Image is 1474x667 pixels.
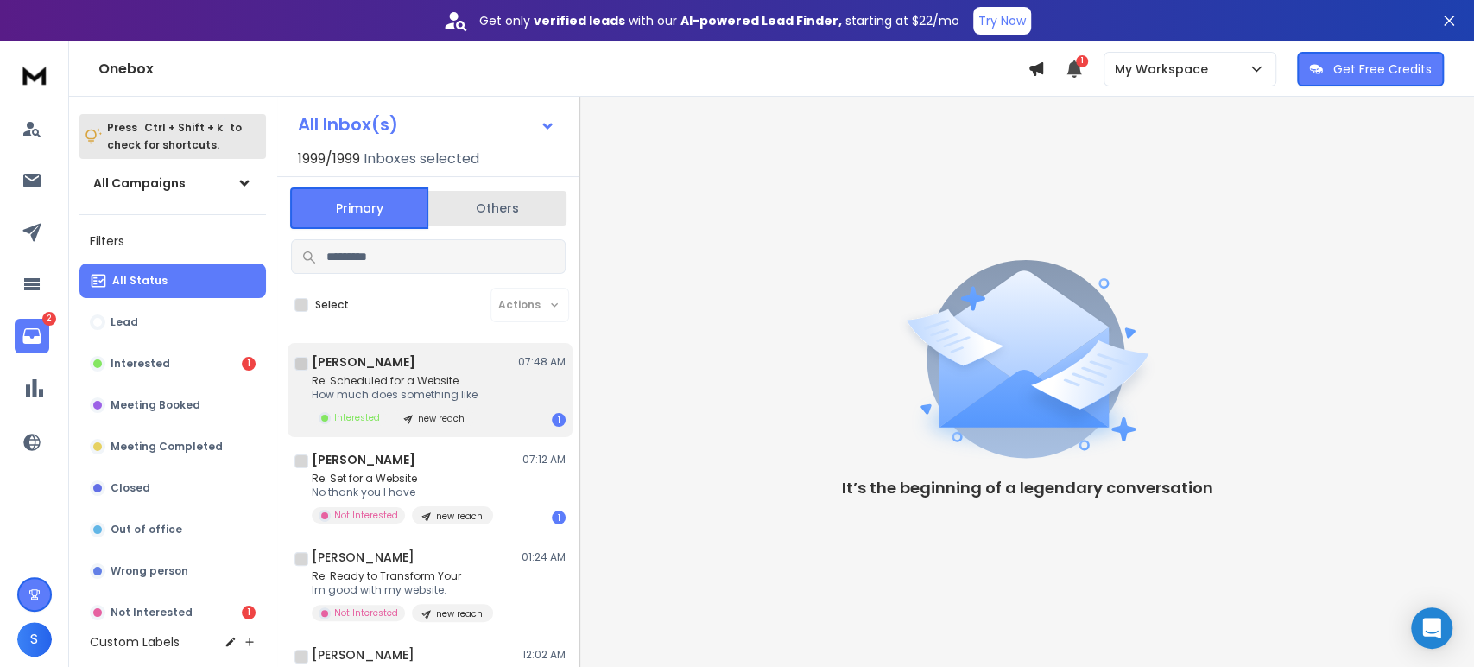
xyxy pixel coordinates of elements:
[17,59,52,91] img: logo
[111,606,193,619] p: Not Interested
[142,118,225,137] span: Ctrl + Shift + k
[1333,60,1432,78] p: Get Free Credits
[242,606,256,619] div: 1
[79,512,266,547] button: Out of office
[418,412,465,425] p: new reach
[15,319,49,353] a: 2
[111,523,182,537] p: Out of office
[111,315,138,329] p: Lead
[978,12,1026,29] p: Try Now
[522,453,566,467] p: 07:12 AM
[518,355,566,369] p: 07:48 AM
[428,189,566,227] button: Others
[842,476,1213,500] p: It’s the beginning of a legendary conversation
[90,633,180,651] h3: Custom Labels
[312,374,478,388] p: Re: Scheduled for a Website
[334,509,398,522] p: Not Interested
[334,607,398,619] p: Not Interested
[17,622,52,657] button: S
[1411,607,1452,649] div: Open Intercom Messenger
[534,12,625,29] strong: verified leads
[312,388,478,402] p: How much does something like
[79,229,266,253] h3: Filters
[364,149,479,169] h3: Inboxes selected
[111,357,170,371] p: Interested
[552,413,566,427] div: 1
[436,607,483,620] p: new reach
[79,166,266,200] button: All Campaigns
[552,511,566,524] div: 1
[436,510,483,523] p: new reach
[112,274,168,288] p: All Status
[315,298,349,312] label: Select
[93,175,186,192] h1: All Campaigns
[79,305,266,340] button: Lead
[79,346,266,381] button: Interested1
[334,411,380,424] p: Interested
[79,429,266,464] button: Meeting Completed
[79,595,266,630] button: Not Interested1
[312,472,493,486] p: Re: Set for a Website
[312,569,493,583] p: Re: Ready to Transform Your
[298,116,398,133] h1: All Inbox(s)
[284,107,569,142] button: All Inbox(s)
[98,59,1028,79] h1: Onebox
[298,149,360,169] span: 1999 / 1999
[79,554,266,588] button: Wrong person
[290,187,428,229] button: Primary
[312,486,493,499] p: No thank you I have
[1115,60,1215,78] p: My Workspace
[312,353,415,371] h1: [PERSON_NAME]
[111,481,150,495] p: Closed
[312,451,415,468] h1: [PERSON_NAME]
[312,549,414,566] h1: [PERSON_NAME]
[312,583,493,597] p: Im good with my website.
[79,471,266,505] button: Closed
[522,648,566,662] p: 12:02 AM
[973,7,1031,35] button: Try Now
[1297,52,1444,86] button: Get Free Credits
[1076,55,1088,67] span: 1
[111,564,188,578] p: Wrong person
[680,12,842,29] strong: AI-powered Lead Finder,
[479,12,959,29] p: Get only with our starting at $22/mo
[312,646,414,664] h1: [PERSON_NAME]
[42,312,56,326] p: 2
[79,388,266,422] button: Meeting Booked
[107,119,242,154] p: Press to check for shortcuts.
[522,550,566,564] p: 01:24 AM
[111,440,223,454] p: Meeting Completed
[111,398,200,412] p: Meeting Booked
[242,357,256,371] div: 1
[79,264,266,298] button: All Status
